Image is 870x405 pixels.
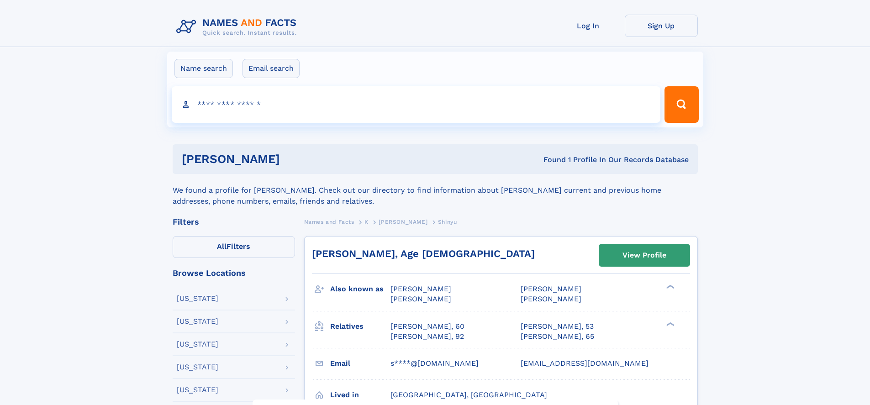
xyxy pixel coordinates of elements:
a: View Profile [599,244,690,266]
span: [PERSON_NAME] [521,284,581,293]
span: [PERSON_NAME] [379,219,427,225]
a: [PERSON_NAME], 60 [390,321,464,331]
div: View Profile [622,245,666,266]
h3: Also known as [330,281,390,297]
span: All [217,242,227,251]
span: [PERSON_NAME] [390,295,451,303]
div: Browse Locations [173,269,295,277]
a: Sign Up [625,15,698,37]
h3: Relatives [330,319,390,334]
div: [US_STATE] [177,363,218,371]
div: ❯ [664,284,675,290]
label: Email search [243,59,300,78]
img: Logo Names and Facts [173,15,304,39]
div: [US_STATE] [177,318,218,325]
button: Search Button [664,86,698,123]
a: Log In [552,15,625,37]
div: We found a profile for [PERSON_NAME]. Check out our directory to find information about [PERSON_N... [173,174,698,207]
div: Found 1 Profile In Our Records Database [411,155,689,165]
div: Filters [173,218,295,226]
a: [PERSON_NAME], Age [DEMOGRAPHIC_DATA] [312,248,535,259]
a: K [364,216,369,227]
span: [GEOGRAPHIC_DATA], [GEOGRAPHIC_DATA] [390,390,547,399]
span: K [364,219,369,225]
h3: Email [330,356,390,371]
a: Names and Facts [304,216,354,227]
label: Name search [174,59,233,78]
a: [PERSON_NAME] [379,216,427,227]
span: [EMAIL_ADDRESS][DOMAIN_NAME] [521,359,649,368]
div: ❯ [664,321,675,327]
div: [US_STATE] [177,295,218,302]
span: [PERSON_NAME] [521,295,581,303]
a: [PERSON_NAME], 65 [521,331,594,342]
div: [US_STATE] [177,341,218,348]
h3: Lived in [330,387,390,403]
span: Shinyu [438,219,457,225]
a: [PERSON_NAME], 53 [521,321,594,331]
a: [PERSON_NAME], 92 [390,331,464,342]
input: search input [172,86,661,123]
span: [PERSON_NAME] [390,284,451,293]
div: [US_STATE] [177,386,218,394]
h1: [PERSON_NAME] [182,153,412,165]
label: Filters [173,236,295,258]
